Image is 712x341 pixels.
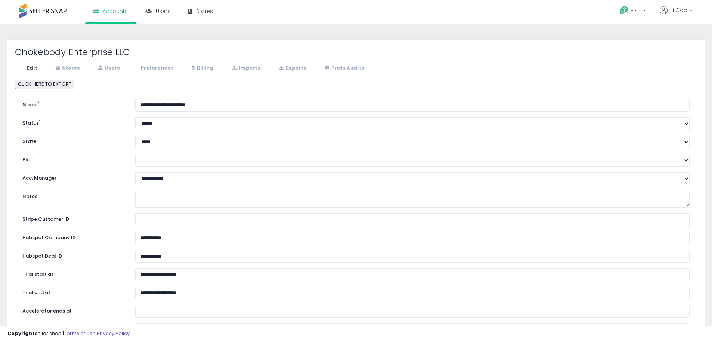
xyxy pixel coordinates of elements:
span: Help [631,7,641,14]
label: Accelerator ends at [17,305,130,315]
div: seller snap | | [7,330,130,337]
label: Trial end at [17,287,130,296]
label: Stripe Customer ID [17,213,130,223]
label: Status [17,117,130,127]
label: Plan [17,154,130,164]
label: Trial start at [17,268,130,278]
a: Exports [269,61,314,76]
a: Stores [46,61,88,76]
a: Preferences [129,61,182,76]
label: Name [17,99,130,109]
label: Subscribed at [17,323,130,333]
span: Stores [196,7,213,15]
strong: Copyright [7,330,35,337]
h2: Chokebody Enterprise LLC [15,47,697,57]
a: Users [89,61,128,76]
label: Hubspot Deal ID [17,250,130,260]
label: Notes [17,191,130,200]
span: Hi Gab [669,6,687,14]
button: CLICK HERE TO EXPORT [15,80,74,89]
span: Accounts [102,7,128,15]
a: Billing [182,61,221,76]
a: Hi Gab [660,6,693,23]
a: Imports [222,61,268,76]
label: State [17,136,130,145]
label: Acc. Manager [17,172,130,182]
i: Get Help [619,6,629,15]
a: Privacy Policy [97,330,130,337]
span: Users [156,7,170,15]
a: Terms of Use [64,330,96,337]
a: Edit [15,61,45,76]
label: Hubspot Company ID [17,232,130,241]
a: Prefs Audits [315,61,372,76]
